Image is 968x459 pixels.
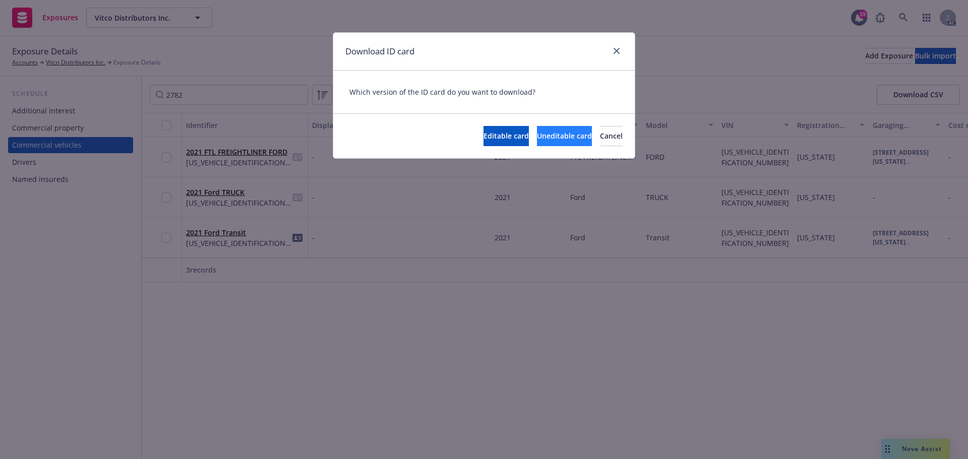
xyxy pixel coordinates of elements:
[483,131,529,141] span: Editable card
[537,131,592,141] span: Uneditable card
[345,45,414,58] h1: Download ID card
[537,126,592,146] button: Uneditable card
[600,131,623,141] span: Cancel
[349,87,535,97] span: Which version of the ID card do you want to download?
[611,45,623,57] a: close
[600,126,623,146] button: Cancel
[483,126,529,146] button: Editable card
